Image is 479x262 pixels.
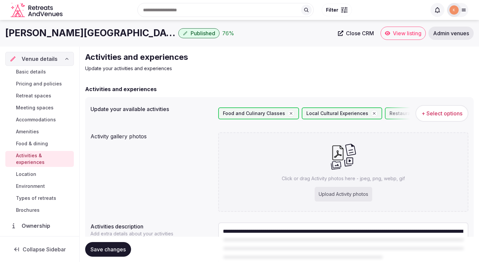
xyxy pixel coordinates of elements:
[16,128,39,135] span: Amenities
[16,68,46,75] span: Basic details
[5,127,74,136] a: Amenities
[393,30,421,37] span: View listing
[5,91,74,100] a: Retreat spaces
[5,205,74,215] a: Brochures
[222,29,234,37] div: 76 %
[381,27,426,40] a: View listing
[5,194,74,203] a: Types of retreats
[282,175,405,182] p: Click or drag Activity photos here - jpeg, png, webp, gif
[5,151,74,167] a: Activities & experiences
[16,207,40,213] span: Brochures
[5,115,74,124] a: Accommodations
[85,85,157,93] h2: Activities and experiences
[90,130,213,140] div: Activity gallery photos
[315,187,372,201] div: Upload Activity photos
[326,7,338,13] span: Filter
[11,3,64,18] a: Visit the homepage
[222,29,234,37] button: 76%
[346,30,374,37] span: Close CRM
[385,107,432,119] div: Restaurants
[85,242,131,257] button: Save changes
[16,183,45,190] span: Environment
[85,52,309,63] h2: Activities and experiences
[178,28,220,38] button: Published
[415,105,468,122] button: + Select options
[90,230,176,237] p: Add extra details about your activities
[5,242,74,257] button: Collapse Sidebar
[16,80,62,87] span: Pricing and policies
[322,4,352,16] button: Filter
[11,3,64,18] svg: Retreats and Venues company logo
[5,182,74,191] a: Environment
[16,104,54,111] span: Meeting spaces
[433,30,469,37] span: Admin venues
[302,107,382,119] div: Local Cultural Experiences
[334,27,378,40] a: Close CRM
[5,103,74,112] a: Meeting spaces
[449,5,459,15] img: katsabado
[5,27,176,40] h1: [PERSON_NAME][GEOGRAPHIC_DATA]
[191,30,215,37] span: Published
[90,106,213,112] label: Update your available activities
[16,140,48,147] span: Food & dining
[22,222,53,230] span: Ownership
[5,219,74,233] a: Ownership
[16,116,56,123] span: Accommodations
[85,65,309,72] p: Update your activities and experiences
[22,55,58,63] span: Venue details
[218,107,299,119] div: Food and Culinary Classes
[5,67,74,76] a: Basic details
[5,79,74,88] a: Pricing and policies
[16,195,56,201] span: Types of retreats
[90,246,126,253] span: Save changes
[5,139,74,148] a: Food & dining
[421,110,462,117] span: + Select options
[16,152,71,166] span: Activities & experiences
[23,246,66,253] span: Collapse Sidebar
[5,170,74,179] a: Location
[5,235,74,249] a: Administration
[428,27,474,40] a: Admin venues
[90,224,213,229] label: Activities description
[16,171,36,178] span: Location
[16,92,51,99] span: Retreat spaces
